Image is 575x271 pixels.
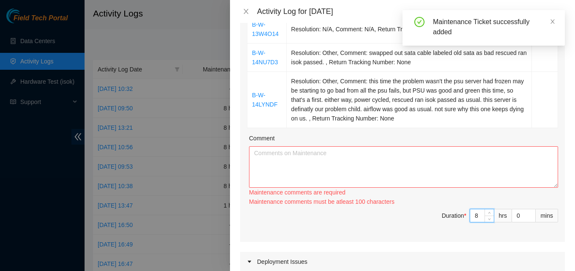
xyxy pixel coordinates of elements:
[287,72,532,128] td: Resolution: Other, Comment: this time the problem wasn't the psu server had frozen may be startin...
[485,209,494,216] span: Increase Value
[414,17,424,27] span: check-circle
[536,209,558,222] div: mins
[442,211,466,220] div: Duration
[249,146,558,188] textarea: Comment
[247,259,252,264] span: caret-right
[243,8,249,15] span: close
[487,211,492,216] span: up
[249,197,558,206] div: Maintenance comments must be atleast 100 characters
[287,15,532,44] td: Resolution: N/A, Comment: N/A, Return Tracking Number: N/A
[485,216,494,222] span: Decrease Value
[487,216,492,222] span: down
[249,188,558,197] div: Maintenance comments are required
[252,49,278,66] a: B-W-14NU7D3
[249,134,275,143] label: Comment
[433,17,555,37] div: Maintenance Ticket successfully added
[287,44,532,72] td: Resolution: Other, Comment: swapped out sata cable labeled old sata as bad rescued ran isok passe...
[257,7,565,16] div: Activity Log for [DATE]
[494,209,512,222] div: hrs
[550,19,556,25] span: close
[240,8,252,16] button: Close
[252,92,277,108] a: B-W-14LYNDF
